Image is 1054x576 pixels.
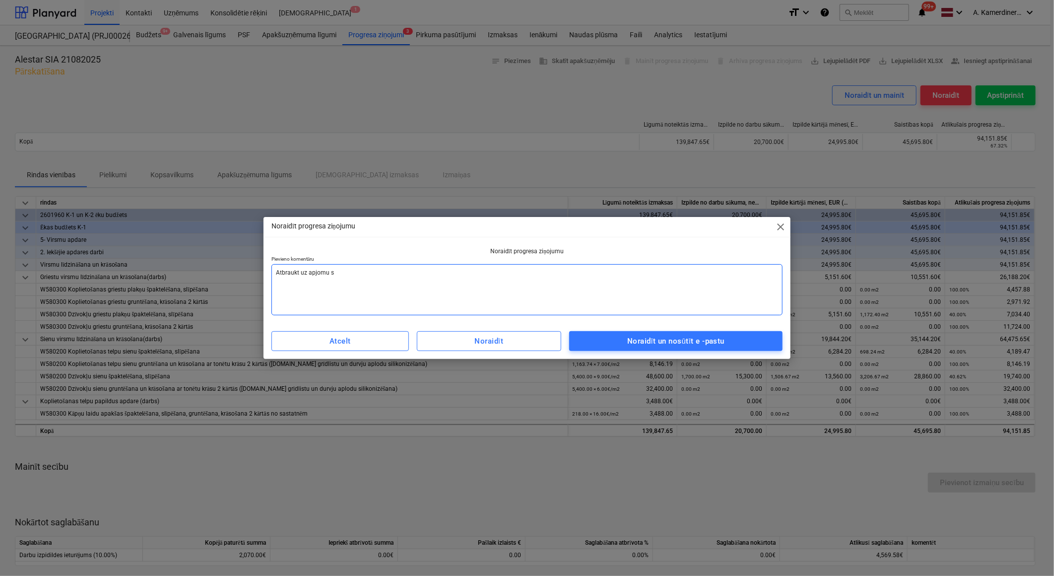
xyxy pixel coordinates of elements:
[1004,528,1054,576] iframe: Chat Widget
[271,221,355,231] p: Noraidīt progresa ziņojumu
[271,331,409,351] button: Atcelt
[775,221,787,233] span: close
[329,335,351,348] div: Atcelt
[271,256,783,264] p: Pievieno komentāru
[417,331,562,351] button: Noraidīt
[627,335,725,348] div: Noraidīt un nosūtīt e -pastu
[569,331,783,351] button: Noraidīt un nosūtīt e -pastu
[271,264,783,315] textarea: Atbraukt uz apjomu
[271,247,783,256] p: Noraidīt progresa ziņojumu
[475,335,504,348] div: Noraidīt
